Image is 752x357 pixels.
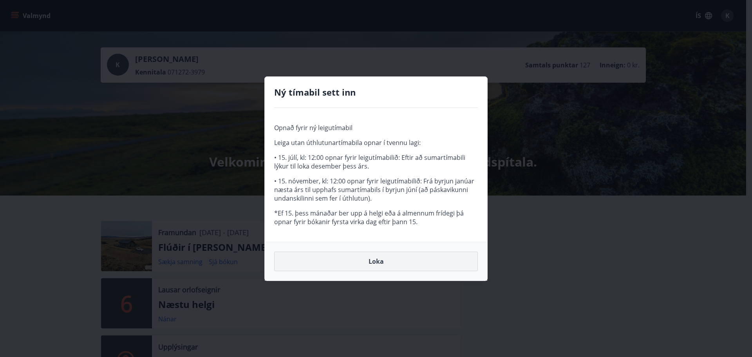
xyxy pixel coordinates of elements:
[274,138,478,147] p: Leiga utan úthlutunartímabila opnar í tvennu lagi:
[274,123,478,132] p: Opnað fyrir ný leigutímabil
[274,86,478,98] h4: Ný tímabil sett inn
[274,209,478,226] p: *Ef 15. þess mánaðar ber upp á helgi eða á almennum frídegi þá opnar fyrir bókanir fyrsta virka d...
[274,153,478,170] p: • 15. júlí, kl: 12:00 opnar fyrir leigutímabilið: Eftir að sumartímabili lýkur til loka desember ...
[274,252,478,271] button: Loka
[274,177,478,203] p: • 15. nóvember, kl: 12:00 opnar fyrir leigutímabilið: Frá byrjun janúar næsta árs til upphafs sum...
